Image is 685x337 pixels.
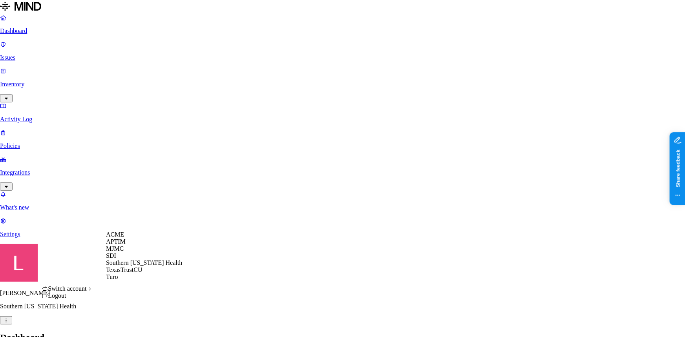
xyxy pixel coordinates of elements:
span: Switch account [48,285,86,292]
span: TexasTrustCU [106,266,142,273]
span: Southern [US_STATE] Health [106,259,182,266]
span: MJMC [106,245,124,252]
span: APTIM [106,238,126,245]
div: Logout [42,292,93,299]
span: ACME [106,231,124,238]
span: SDI [106,252,116,259]
span: Turo [106,273,118,280]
